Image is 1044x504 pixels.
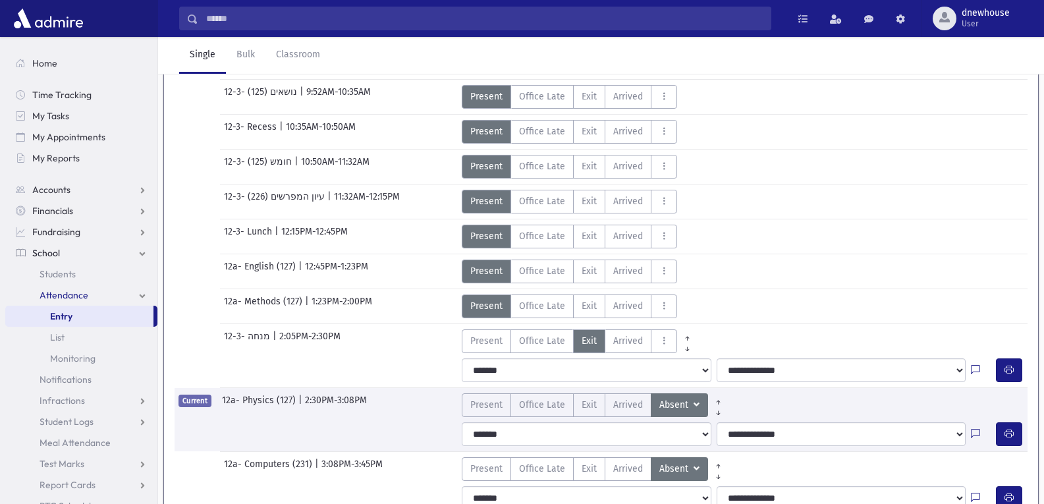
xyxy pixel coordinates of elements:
[286,120,356,144] span: 10:35AM-10:50AM
[613,229,643,243] span: Arrived
[470,229,503,243] span: Present
[179,37,226,74] a: Single
[519,229,565,243] span: Office Late
[5,126,157,148] a: My Appointments
[32,110,69,122] span: My Tasks
[327,190,334,213] span: |
[32,131,105,143] span: My Appointments
[519,334,565,348] span: Office Late
[32,57,57,69] span: Home
[519,462,565,476] span: Office Late
[40,289,88,301] span: Attendance
[5,306,153,327] a: Entry
[582,229,597,243] span: Exit
[5,348,157,369] a: Monitoring
[305,393,367,417] span: 2:30PM-3:08PM
[613,264,643,278] span: Arrived
[5,242,157,264] a: School
[32,205,73,217] span: Financials
[5,84,157,105] a: Time Tracking
[659,398,691,412] span: Absent
[5,327,157,348] a: List
[50,310,72,322] span: Entry
[470,125,503,138] span: Present
[470,334,503,348] span: Present
[224,190,327,213] span: 12-3- עיון המפרשים (226)
[582,125,597,138] span: Exit
[470,194,503,208] span: Present
[5,411,157,432] a: Student Logs
[462,393,728,417] div: AttTypes
[334,190,400,213] span: 11:32AM-12:15PM
[613,334,643,348] span: Arrived
[613,125,643,138] span: Arrived
[470,398,503,412] span: Present
[613,462,643,476] span: Arrived
[279,120,286,144] span: |
[224,85,300,109] span: 12-3- נושאים (125)
[298,260,305,283] span: |
[470,462,503,476] span: Present
[179,395,211,407] span: Current
[5,474,157,495] a: Report Cards
[462,155,677,179] div: AttTypes
[40,437,111,449] span: Meal Attendance
[519,125,565,138] span: Office Late
[32,184,70,196] span: Accounts
[519,398,565,412] span: Office Late
[5,432,157,453] a: Meal Attendance
[962,8,1010,18] span: dnewhouse
[5,105,157,126] a: My Tasks
[613,398,643,412] span: Arrived
[298,393,305,417] span: |
[224,457,315,481] span: 12a- Computers (231)
[462,225,677,248] div: AttTypes
[5,179,157,200] a: Accounts
[5,221,157,242] a: Fundraising
[462,120,677,144] div: AttTypes
[519,90,565,103] span: Office Late
[40,458,84,470] span: Test Marks
[40,479,96,491] span: Report Cards
[582,159,597,173] span: Exit
[315,457,321,481] span: |
[519,264,565,278] span: Office Late
[279,329,341,353] span: 2:05PM-2:30PM
[470,90,503,103] span: Present
[305,260,368,283] span: 12:45PM-1:23PM
[40,395,85,406] span: Infractions
[5,148,157,169] a: My Reports
[613,159,643,173] span: Arrived
[301,155,370,179] span: 10:50AM-11:32AM
[50,331,65,343] span: List
[275,225,281,248] span: |
[198,7,771,30] input: Search
[50,352,96,364] span: Monitoring
[32,247,60,259] span: School
[5,369,157,390] a: Notifications
[962,18,1010,29] span: User
[40,268,76,280] span: Students
[519,159,565,173] span: Office Late
[40,416,94,428] span: Student Logs
[519,194,565,208] span: Office Late
[613,90,643,103] span: Arrived
[294,155,301,179] span: |
[613,194,643,208] span: Arrived
[462,294,677,318] div: AttTypes
[659,462,691,476] span: Absent
[32,226,80,238] span: Fundraising
[312,294,372,318] span: 1:23PM-2:00PM
[224,155,294,179] span: 12-3- חומש (125)
[224,294,305,318] span: 12a- Methods (127)
[300,85,306,109] span: |
[305,294,312,318] span: |
[462,457,728,481] div: AttTypes
[582,264,597,278] span: Exit
[321,457,383,481] span: 3:08PM-3:45PM
[582,462,597,476] span: Exit
[582,90,597,103] span: Exit
[224,120,279,144] span: 12-3- Recess
[11,5,86,32] img: AdmirePro
[519,299,565,313] span: Office Late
